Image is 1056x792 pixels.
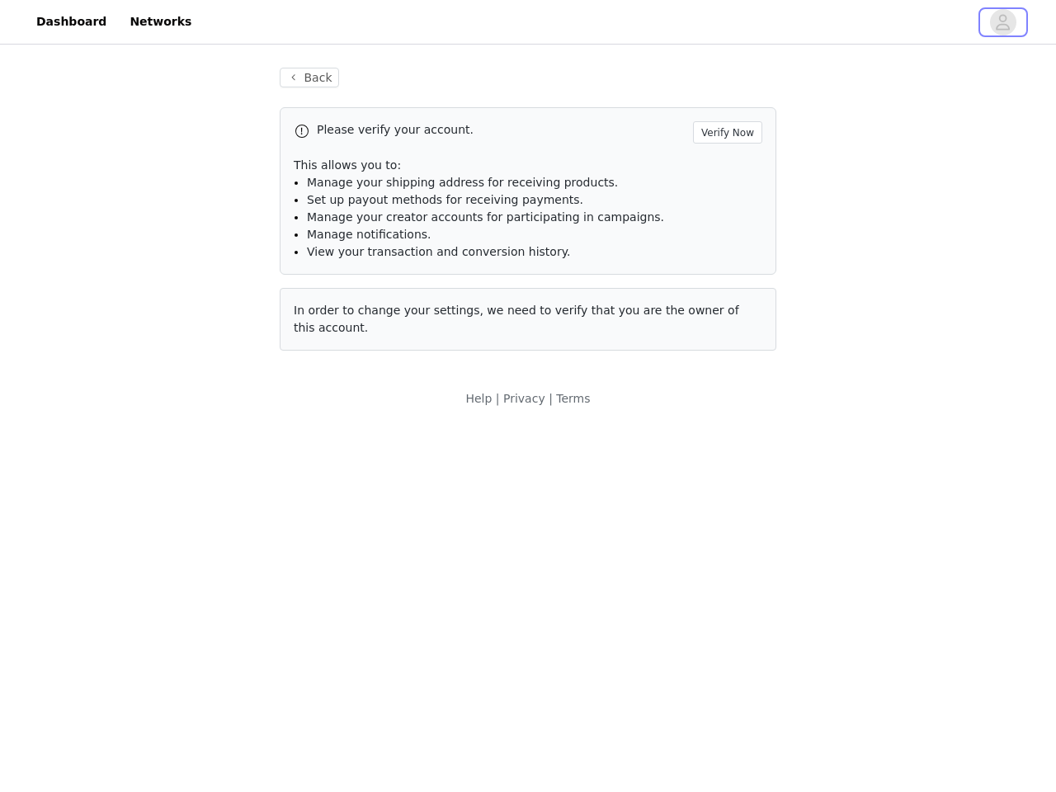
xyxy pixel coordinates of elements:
span: View your transaction and conversion history. [307,245,570,258]
button: Verify Now [693,121,762,144]
button: Back [280,68,339,87]
a: Terms [556,392,590,405]
span: Manage notifications. [307,228,431,241]
div: avatar [995,9,1011,35]
span: | [496,392,500,405]
span: | [549,392,553,405]
span: In order to change your settings, we need to verify that you are the owner of this account. [294,304,739,334]
a: Networks [120,3,201,40]
a: Help [465,392,492,405]
a: Dashboard [26,3,116,40]
span: Manage your creator accounts for participating in campaigns. [307,210,664,224]
span: Manage your shipping address for receiving products. [307,176,618,189]
p: Please verify your account. [317,121,686,139]
span: Set up payout methods for receiving payments. [307,193,583,206]
a: Privacy [503,392,545,405]
p: This allows you to: [294,157,762,174]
